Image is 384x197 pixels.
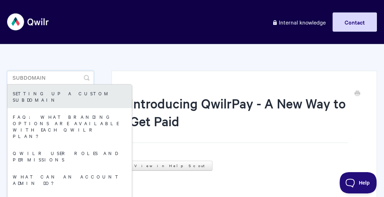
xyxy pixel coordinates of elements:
a: FAQ: What branding options are available with each Qwilr plan? [7,108,132,144]
a: Print this Article [355,90,360,98]
input: Search [7,71,94,85]
a: Qwilr User Roles and Permissions [7,144,132,168]
a: Contact [332,12,377,32]
a: What can an Account Admin do? [7,168,132,191]
a: View in Help Scout [130,161,212,171]
a: Internal knowledge [267,12,331,32]
h1: Introducing QwilrPay - A New Way to Get Paid [130,94,348,143]
img: Qwilr Help Center [7,9,49,35]
a: Setting up a Custom Subdomain [7,85,132,108]
iframe: Toggle Customer Support [340,172,377,193]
